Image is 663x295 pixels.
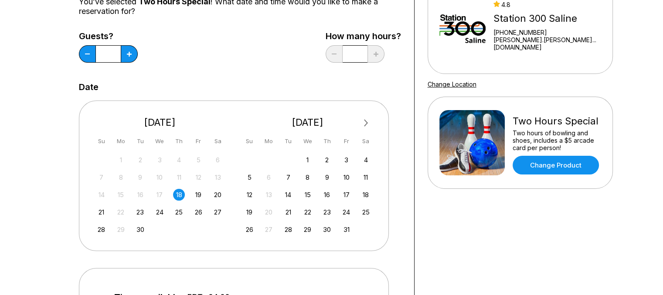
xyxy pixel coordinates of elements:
div: Not available Tuesday, September 16th, 2025 [134,189,146,201]
div: Choose Tuesday, October 14th, 2025 [282,189,294,201]
div: Not available Sunday, September 14th, 2025 [95,189,107,201]
div: Not available Wednesday, September 10th, 2025 [154,171,166,183]
div: Not available Monday, October 13th, 2025 [263,189,275,201]
div: Choose Wednesday, October 29th, 2025 [302,224,313,235]
div: Not available Thursday, September 4th, 2025 [173,154,185,166]
div: [DATE] [92,117,228,128]
div: Choose Wednesday, October 22nd, 2025 [302,206,313,218]
div: Not available Saturday, September 13th, 2025 [212,171,224,183]
div: Not available Tuesday, September 2nd, 2025 [134,154,146,166]
div: Choose Tuesday, October 7th, 2025 [282,171,294,183]
div: Choose Thursday, October 23rd, 2025 [321,206,333,218]
div: Mo [263,135,275,147]
div: Not available Monday, September 29th, 2025 [115,224,127,235]
div: Not available Saturday, September 6th, 2025 [212,154,224,166]
div: Choose Thursday, October 2nd, 2025 [321,154,333,166]
div: Not available Monday, October 20th, 2025 [263,206,275,218]
div: Fr [193,135,204,147]
div: Two Hours Special [513,115,601,127]
button: Next Month [359,116,373,130]
div: Choose Friday, September 26th, 2025 [193,206,204,218]
div: Choose Thursday, October 9th, 2025 [321,171,333,183]
div: Th [173,135,185,147]
div: Choose Friday, October 24th, 2025 [340,206,352,218]
div: Not available Tuesday, September 9th, 2025 [134,171,146,183]
div: Choose Thursday, September 25th, 2025 [173,206,185,218]
div: Choose Tuesday, September 30th, 2025 [134,224,146,235]
div: Choose Sunday, October 19th, 2025 [244,206,255,218]
div: Not available Monday, September 1st, 2025 [115,154,127,166]
div: Not available Wednesday, September 3rd, 2025 [154,154,166,166]
div: Not available Monday, September 15th, 2025 [115,189,127,201]
div: Not available Monday, October 27th, 2025 [263,224,275,235]
div: Choose Wednesday, September 24th, 2025 [154,206,166,218]
div: Sa [212,135,224,147]
div: Choose Saturday, October 25th, 2025 [360,206,372,218]
div: Choose Saturday, September 27th, 2025 [212,206,224,218]
label: How many hours? [326,31,401,41]
div: month 2025-09 [95,153,225,235]
div: Station 300 Saline [493,13,601,24]
div: Su [95,135,107,147]
div: month 2025-10 [242,153,373,235]
a: Change Location [428,80,476,88]
div: [PHONE_NUMBER] [493,29,601,36]
div: Choose Friday, October 3rd, 2025 [340,154,352,166]
div: Choose Friday, October 31st, 2025 [340,224,352,235]
div: Choose Sunday, October 12th, 2025 [244,189,255,201]
div: Su [244,135,255,147]
div: Not available Thursday, September 11th, 2025 [173,171,185,183]
div: Not available Monday, September 8th, 2025 [115,171,127,183]
div: [DATE] [240,117,375,128]
div: Fr [340,135,352,147]
div: We [302,135,313,147]
div: Not available Monday, September 22nd, 2025 [115,206,127,218]
div: Choose Thursday, September 18th, 2025 [173,189,185,201]
div: Th [321,135,333,147]
div: Choose Thursday, October 30th, 2025 [321,224,333,235]
div: Choose Sunday, September 28th, 2025 [95,224,107,235]
div: Choose Saturday, September 20th, 2025 [212,189,224,201]
div: Tu [282,135,294,147]
div: Not available Wednesday, September 17th, 2025 [154,189,166,201]
div: Choose Sunday, September 21st, 2025 [95,206,107,218]
div: Two hours of bowling and shoes, includes a $5 arcade card per person! [513,129,601,151]
a: Change Product [513,156,599,174]
img: Two Hours Special [439,110,505,175]
label: Date [79,82,99,92]
div: Choose Sunday, October 5th, 2025 [244,171,255,183]
label: Guests? [79,31,138,41]
div: Choose Wednesday, October 1st, 2025 [302,154,313,166]
a: [PERSON_NAME].[PERSON_NAME]...[DOMAIN_NAME] [493,36,601,51]
div: Not available Sunday, September 7th, 2025 [95,171,107,183]
div: Choose Tuesday, October 21st, 2025 [282,206,294,218]
div: Choose Friday, September 19th, 2025 [193,189,204,201]
div: Choose Friday, October 10th, 2025 [340,171,352,183]
div: 4.8 [493,1,601,8]
div: Choose Tuesday, October 28th, 2025 [282,224,294,235]
div: Tu [134,135,146,147]
div: Choose Saturday, October 4th, 2025 [360,154,372,166]
div: Choose Saturday, October 11th, 2025 [360,171,372,183]
div: Choose Friday, October 17th, 2025 [340,189,352,201]
div: Mo [115,135,127,147]
div: Sa [360,135,372,147]
div: Not available Monday, October 6th, 2025 [263,171,275,183]
div: Choose Wednesday, October 8th, 2025 [302,171,313,183]
div: Choose Wednesday, October 15th, 2025 [302,189,313,201]
div: Choose Saturday, October 18th, 2025 [360,189,372,201]
div: Choose Tuesday, September 23rd, 2025 [134,206,146,218]
div: Choose Thursday, October 16th, 2025 [321,189,333,201]
div: Choose Sunday, October 26th, 2025 [244,224,255,235]
div: Not available Friday, September 5th, 2025 [193,154,204,166]
div: We [154,135,166,147]
div: Not available Friday, September 12th, 2025 [193,171,204,183]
